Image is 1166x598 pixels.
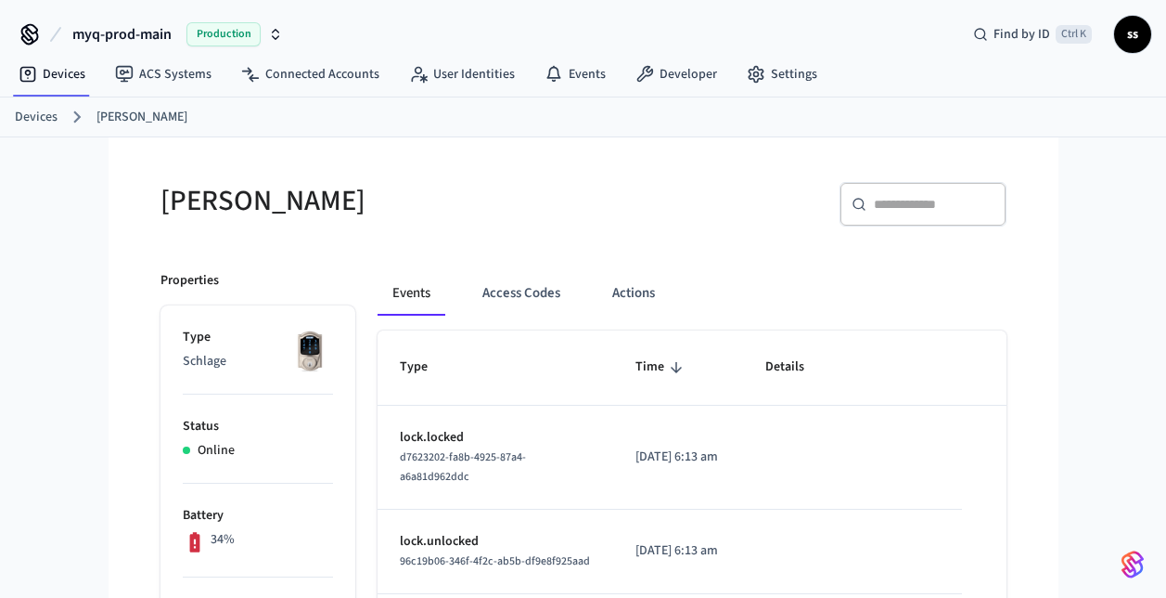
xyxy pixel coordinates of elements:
p: lock.locked [400,428,591,448]
p: Properties [160,271,219,291]
div: Find by IDCtrl K [958,18,1107,51]
a: Connected Accounts [226,58,394,91]
p: Online [198,441,235,461]
p: [DATE] 6:13 am [635,541,722,561]
p: Battery [183,506,333,526]
a: Devices [4,58,100,91]
span: Ctrl K [1056,25,1092,44]
p: Type [183,328,333,347]
div: ant example [378,271,1006,316]
button: Actions [597,271,670,316]
p: [DATE] 6:13 am [635,448,722,467]
span: d7623202-fa8b-4925-87a4-a6a81d962ddc [400,449,526,485]
span: Find by ID [993,25,1050,44]
span: ss [1116,18,1149,51]
span: Type [400,353,452,382]
p: Status [183,417,333,436]
img: Schlage Sense Smart Deadbolt with Camelot Trim, Front [287,328,333,374]
p: lock.unlocked [400,532,591,552]
a: ACS Systems [100,58,226,91]
img: SeamLogoGradient.69752ec5.svg [1121,550,1144,579]
span: myq-prod-main [72,23,172,45]
span: Details [765,353,828,382]
button: Events [378,271,445,316]
a: User Identities [394,58,530,91]
span: Production [186,22,261,46]
p: 34% [211,530,235,550]
a: Events [530,58,621,91]
button: Access Codes [468,271,575,316]
a: Devices [15,108,58,127]
a: [PERSON_NAME] [96,108,187,127]
button: ss [1114,16,1151,53]
span: 96c19b06-346f-4f2c-ab5b-df9e8f925aad [400,553,590,569]
h5: [PERSON_NAME] [160,182,572,220]
a: Developer [621,58,732,91]
span: Time [635,353,688,382]
a: Settings [732,58,832,91]
p: Schlage [183,352,333,371]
